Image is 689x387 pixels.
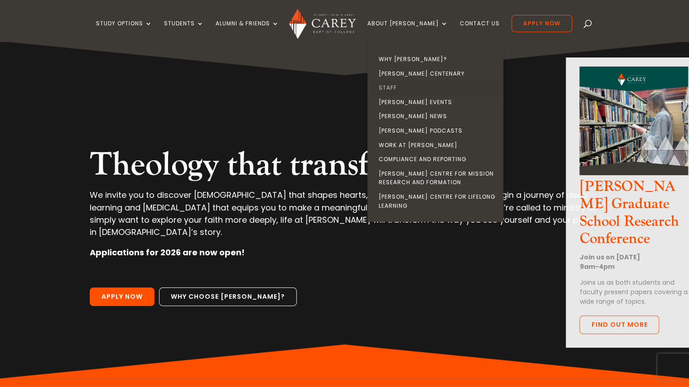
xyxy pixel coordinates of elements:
[579,278,688,306] p: Joins us as both students and faculty present papers covering a wide range of topics.
[579,253,640,262] strong: Join us on [DATE]
[289,9,356,39] img: Carey Baptist College
[96,20,152,42] a: Study Options
[370,138,506,153] a: Work at [PERSON_NAME]
[370,52,506,67] a: Why [PERSON_NAME]?
[159,287,297,306] a: Why choose [PERSON_NAME]?
[370,190,506,213] a: [PERSON_NAME] Centre for Lifelong Learning
[90,247,245,258] strong: Applications for 2026 are now open!
[579,67,688,175] img: CGS Research Conference
[370,109,506,124] a: [PERSON_NAME] News
[367,20,448,42] a: About [PERSON_NAME]
[370,67,506,81] a: [PERSON_NAME] Centenary
[579,178,688,253] h3: [PERSON_NAME] Graduate School Research Conference
[511,15,572,32] a: Apply Now
[579,167,688,178] a: CGS Research Conference
[90,189,599,246] p: We invite you to discover [DEMOGRAPHIC_DATA] that shapes hearts, minds, and communities and begin...
[460,20,500,42] a: Contact Us
[579,315,659,334] a: Find out more
[370,81,506,95] a: Staff
[370,152,506,167] a: Compliance and Reporting
[370,167,506,190] a: [PERSON_NAME] Centre for Mission Research and Formation
[90,145,599,189] h2: Theology that transforms
[370,124,506,138] a: [PERSON_NAME] Podcasts
[90,287,154,306] a: Apply Now
[216,20,279,42] a: Alumni & Friends
[370,95,506,110] a: [PERSON_NAME] Events
[164,20,204,42] a: Students
[579,262,614,271] strong: 9am-4pm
